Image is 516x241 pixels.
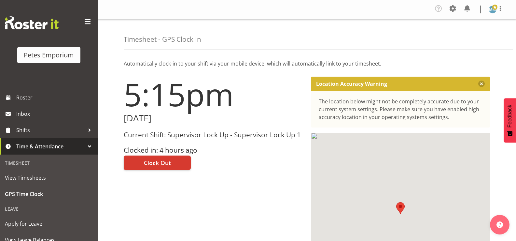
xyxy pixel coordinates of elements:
span: Inbox [16,109,94,119]
span: View Timesheets [5,173,93,183]
img: mandy-mosley3858.jpg [489,6,496,13]
img: Rosterit website logo [5,16,59,29]
div: Leave [2,202,96,216]
button: Feedback - Show survey [504,98,516,143]
span: Time & Attendance [16,142,85,151]
a: View Timesheets [2,170,96,186]
a: GPS Time Clock [2,186,96,202]
h3: Clocked in: 4 hours ago [124,146,303,154]
div: The location below might not be completely accurate due to your current system settings. Please m... [319,98,482,121]
a: Apply for Leave [2,216,96,232]
span: Clock Out [144,158,171,167]
img: help-xxl-2.png [496,221,503,228]
h3: Current Shift: Supervisor Lock Up - Supervisor Lock Up 1 [124,131,303,139]
div: Timesheet [2,156,96,170]
button: Close message [478,81,485,87]
h2: [DATE] [124,113,303,123]
span: Feedback [507,105,513,128]
div: Petes Emporium [24,50,74,60]
p: Automatically clock-in to your shift via your mobile device, which will automatically link to you... [124,60,490,68]
span: GPS Time Clock [5,189,93,199]
span: Apply for Leave [5,219,93,229]
h1: 5:15pm [124,77,303,112]
h4: Timesheet - GPS Clock In [124,36,201,43]
p: Location Accuracy Warning [316,81,387,87]
button: Clock Out [124,156,191,170]
span: Roster [16,93,94,102]
span: Shifts [16,125,85,135]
